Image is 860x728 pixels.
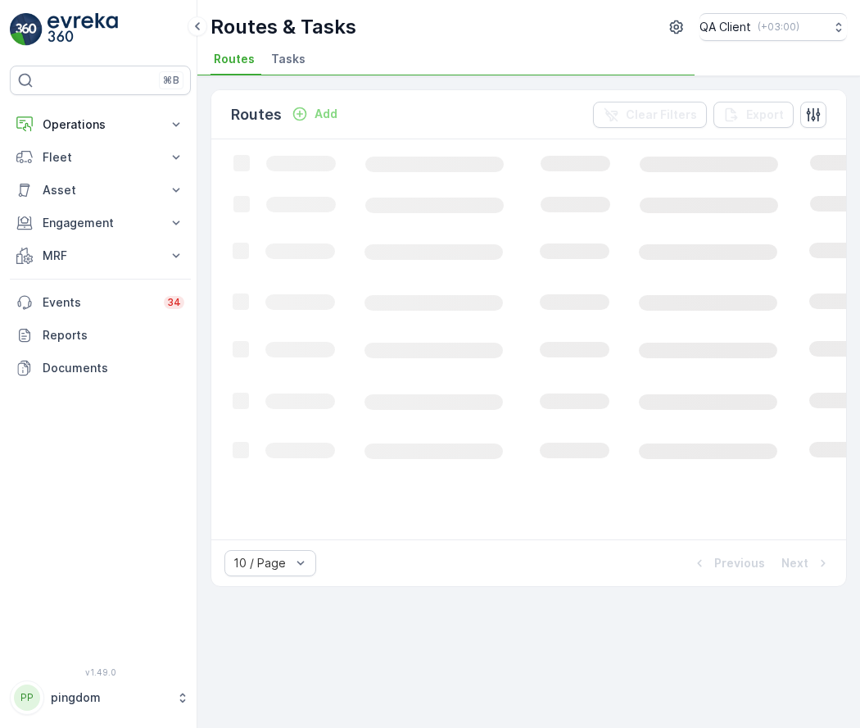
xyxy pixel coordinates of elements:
[713,102,794,128] button: Export
[43,248,158,264] p: MRF
[43,360,184,376] p: Documents
[43,116,158,133] p: Operations
[231,103,282,126] p: Routes
[43,149,158,166] p: Fleet
[285,104,344,124] button: Add
[781,555,808,571] p: Next
[51,689,168,706] p: pingdom
[210,14,356,40] p: Routes & Tasks
[43,215,158,231] p: Engagement
[10,108,191,141] button: Operations
[167,296,181,309] p: 34
[43,182,158,198] p: Asset
[758,20,799,34] p: ( +03:00 )
[214,51,255,67] span: Routes
[780,553,833,573] button: Next
[699,13,847,41] button: QA Client(+03:00)
[10,141,191,174] button: Fleet
[593,102,707,128] button: Clear Filters
[271,51,306,67] span: Tasks
[10,352,191,384] a: Documents
[163,74,179,87] p: ⌘B
[10,13,43,46] img: logo
[14,685,40,711] div: PP
[10,667,191,677] span: v 1.49.0
[48,13,118,46] img: logo_light-DOdMpM7g.png
[315,106,337,122] p: Add
[10,207,191,239] button: Engagement
[746,107,784,123] p: Export
[10,680,191,715] button: PPpingdom
[10,319,191,352] a: Reports
[10,239,191,272] button: MRF
[699,19,751,35] p: QA Client
[690,553,767,573] button: Previous
[714,555,765,571] p: Previous
[626,107,697,123] p: Clear Filters
[10,286,191,319] a: Events34
[43,327,184,344] p: Reports
[43,294,154,311] p: Events
[10,174,191,207] button: Asset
